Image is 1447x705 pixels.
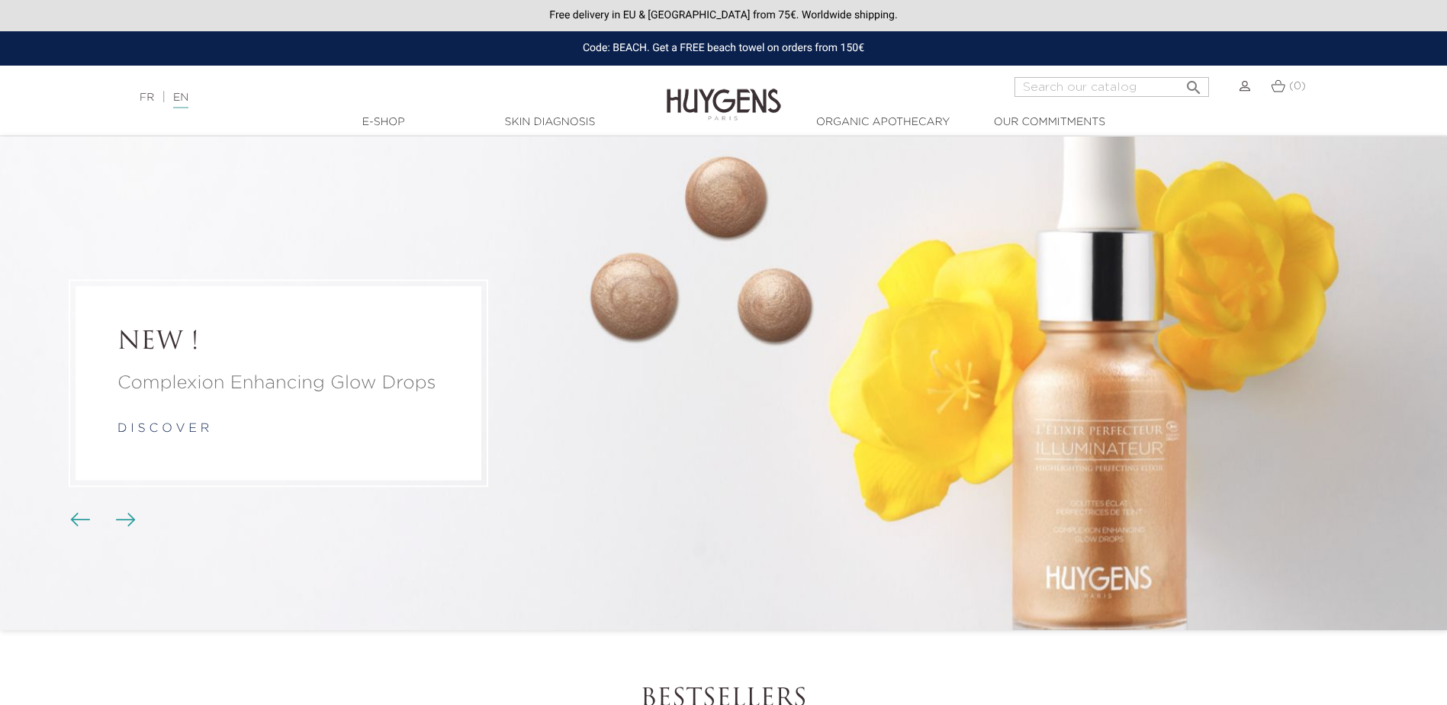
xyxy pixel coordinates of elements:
[667,64,781,123] img: Huygens
[1180,72,1207,93] button: 
[973,114,1126,130] a: Our commitments
[1289,81,1306,92] span: (0)
[307,114,460,130] a: E-Shop
[807,114,960,130] a: Organic Apothecary
[117,369,439,397] a: Complexion Enhancing Glow Drops
[1185,74,1203,92] i: 
[76,508,126,531] div: Carousel buttons
[474,114,626,130] a: Skin Diagnosis
[140,92,154,103] a: FR
[117,329,439,358] a: NEW !
[117,423,209,435] a: d i s c o v e r
[173,92,188,108] a: EN
[1015,77,1209,97] input: Search
[132,89,591,107] div: |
